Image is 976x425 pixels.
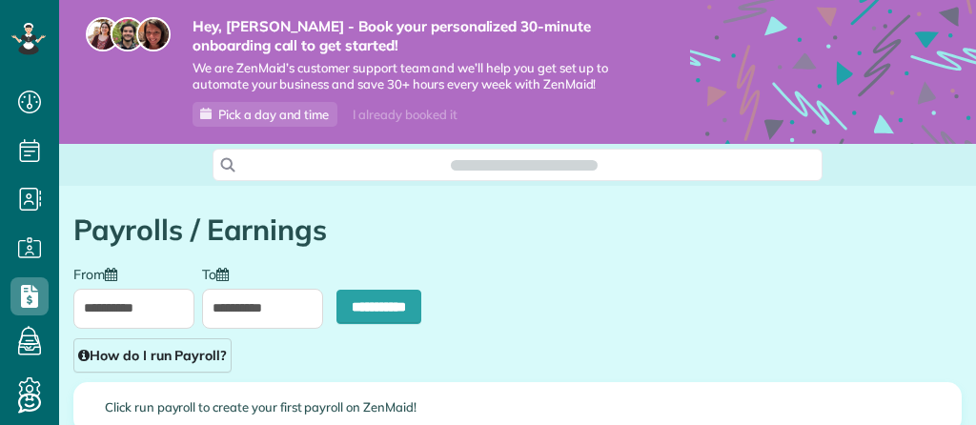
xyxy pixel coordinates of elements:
div: I already booked it [341,103,468,127]
span: We are ZenMaid’s customer support team and we’ll help you get set up to automate your business an... [193,60,633,92]
h1: Payrolls / Earnings [73,214,962,246]
a: Pick a day and time [193,102,337,127]
label: To [202,265,238,281]
a: How do I run Payroll? [73,338,232,373]
img: michelle-19f622bdf1676172e81f8f8fba1fb50e276960ebfe0243fe18214015130c80e4.jpg [136,17,171,51]
label: From [73,265,127,281]
span: Pick a day and time [218,107,329,122]
span: Search ZenMaid… [470,155,578,174]
strong: Hey, [PERSON_NAME] - Book your personalized 30-minute onboarding call to get started! [193,17,633,54]
img: maria-72a9807cf96188c08ef61303f053569d2e2a8a1cde33d635c8a3ac13582a053d.jpg [86,17,120,51]
img: jorge-587dff0eeaa6aab1f244e6dc62b8924c3b6ad411094392a53c71c6c4a576187d.jpg [111,17,145,51]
